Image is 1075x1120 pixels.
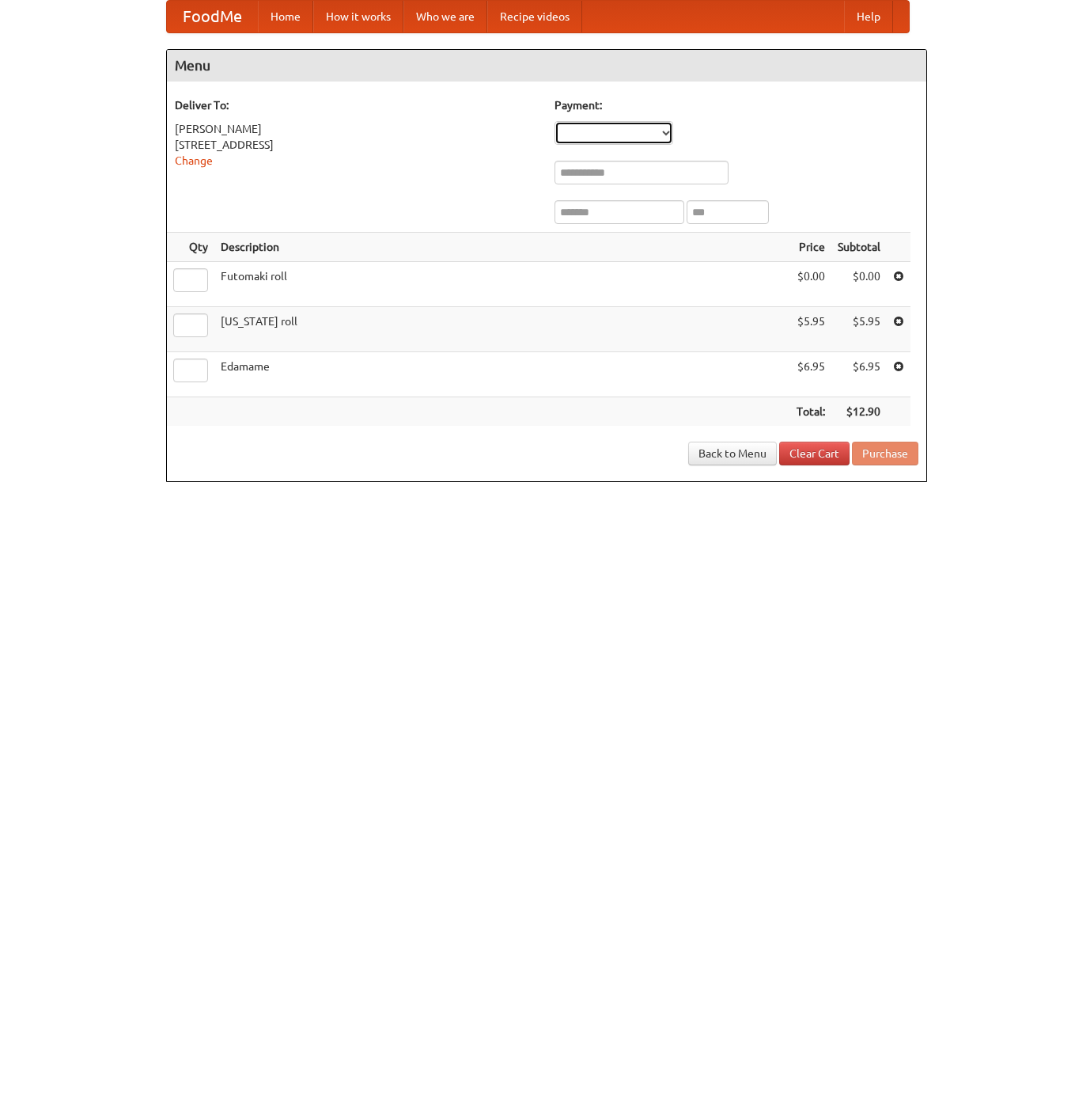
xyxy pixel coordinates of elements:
td: $5.95 [831,307,887,352]
th: Price [790,233,831,262]
a: How it works [313,1,403,32]
td: $6.95 [790,352,831,397]
div: [PERSON_NAME] [175,121,539,137]
td: $0.00 [831,262,887,307]
td: Edamame [214,352,790,397]
td: Futomaki roll [214,262,790,307]
th: Qty [167,233,214,262]
th: Subtotal [831,233,887,262]
td: $5.95 [790,307,831,352]
h5: Payment: [555,97,918,113]
h4: Menu [167,50,926,82]
a: Back to Menu [688,442,777,465]
a: Clear Cart [779,442,850,465]
a: Who we are [403,1,487,32]
a: FoodMe [167,1,258,32]
td: [US_STATE] roll [214,307,790,352]
th: $12.90 [831,397,887,427]
a: Help [844,1,893,32]
button: Purchase [852,442,918,465]
h5: Deliver To: [175,97,539,113]
th: Total: [790,397,831,427]
a: Home [258,1,313,32]
div: [STREET_ADDRESS] [175,137,539,153]
a: Recipe videos [487,1,582,32]
td: $0.00 [790,262,831,307]
th: Description [214,233,790,262]
td: $6.95 [831,352,887,397]
a: Change [175,154,213,167]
